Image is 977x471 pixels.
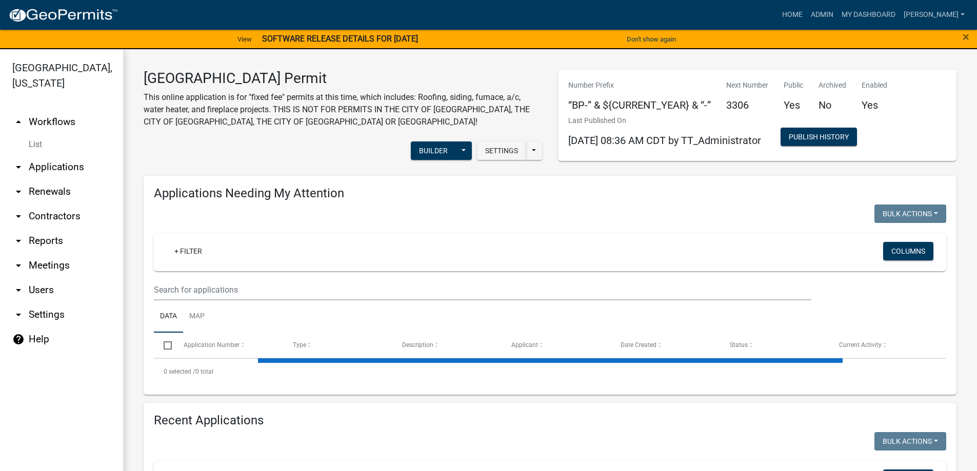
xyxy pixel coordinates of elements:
[874,432,946,450] button: Bulk Actions
[726,99,768,111] h5: 3306
[511,341,538,349] span: Applicant
[184,341,240,349] span: Application Number
[477,141,526,160] button: Settings
[883,242,933,260] button: Columns
[963,30,969,44] span: ×
[154,413,946,428] h4: Recent Applications
[781,128,857,146] button: Publish History
[730,341,748,349] span: Status
[568,115,761,126] p: Last Published On
[144,91,543,128] p: This online application is for "fixed fee" permits at this time, which includes: Roofing, siding,...
[568,99,711,111] h5: “BP-” & ${CURRENT_YEAR} & “-”
[900,5,969,25] a: [PERSON_NAME]
[12,161,25,173] i: arrow_drop_down
[784,80,803,91] p: Public
[402,341,433,349] span: Description
[623,31,680,48] button: Don't show again
[12,235,25,247] i: arrow_drop_down
[154,279,811,300] input: Search for applications
[874,204,946,223] button: Bulk Actions
[12,309,25,321] i: arrow_drop_down
[12,186,25,198] i: arrow_drop_down
[819,80,846,91] p: Archived
[293,341,306,349] span: Type
[411,141,456,160] button: Builder
[233,31,256,48] a: View
[726,80,768,91] p: Next Number
[154,186,946,201] h4: Applications Needing My Attention
[778,5,807,25] a: Home
[502,333,611,357] datatable-header-cell: Applicant
[838,5,900,25] a: My Dashboard
[611,333,720,357] datatable-header-cell: Date Created
[283,333,392,357] datatable-header-cell: Type
[164,368,195,375] span: 0 selected /
[154,300,183,333] a: Data
[154,359,946,384] div: 0 total
[166,242,210,260] a: + Filter
[829,333,939,357] datatable-header-cell: Current Activity
[862,80,887,91] p: Enabled
[154,333,173,357] datatable-header-cell: Select
[12,333,25,345] i: help
[839,341,882,349] span: Current Activity
[183,300,211,333] a: Map
[963,31,969,43] button: Close
[784,99,803,111] h5: Yes
[621,341,656,349] span: Date Created
[781,133,857,141] wm-modal-confirm: Workflow Publish History
[568,80,711,91] p: Number Prefix
[568,134,761,147] span: [DATE] 08:36 AM CDT by TT_Administrator
[173,333,283,357] datatable-header-cell: Application Number
[12,116,25,128] i: arrow_drop_up
[862,99,887,111] h5: Yes
[262,34,418,44] strong: SOFTWARE RELEASE DETAILS FOR [DATE]
[819,99,846,111] h5: No
[807,5,838,25] a: Admin
[12,210,25,222] i: arrow_drop_down
[392,333,502,357] datatable-header-cell: Description
[12,284,25,296] i: arrow_drop_down
[720,333,829,357] datatable-header-cell: Status
[144,70,543,87] h3: [GEOGRAPHIC_DATA] Permit
[12,259,25,272] i: arrow_drop_down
